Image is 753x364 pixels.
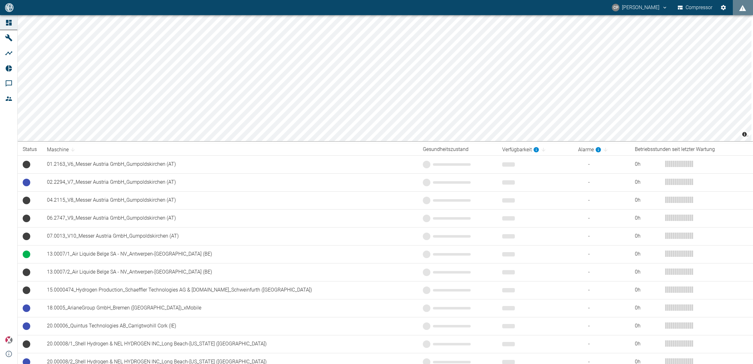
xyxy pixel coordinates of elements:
[23,179,30,186] span: Betriebsbereit
[578,197,625,204] span: -
[612,4,619,11] div: CP
[42,191,418,209] td: 04.2115_V8_Messer Austria GmbH_Gumpoldskirchen (AT)
[578,269,625,276] span: -
[23,215,30,222] span: Keine Daten
[18,144,42,155] th: Status
[635,269,660,276] div: 0 h
[5,336,13,344] img: Xplore Logo
[418,144,497,155] th: Gesundheitszustand
[578,179,625,186] span: -
[635,233,660,240] div: 0 h
[635,286,660,294] div: 0 h
[635,340,660,348] div: 0 h
[18,15,751,141] canvas: Map
[4,3,14,12] img: logo
[42,209,418,227] td: 06.2747_V9_Messer Austria GmbH_Gumpoldskirchen (AT)
[23,233,30,240] span: Keine Daten
[635,179,660,186] div: 0 h
[578,322,625,330] span: -
[578,304,625,312] span: -
[578,286,625,294] span: -
[42,227,418,245] td: 07.0013_V10_Messer Austria GmbH_Gumpoldskirchen (AT)
[42,155,418,173] td: 01.2163_V6_Messer Austria GmbH_Gumpoldskirchen (AT)
[23,304,30,312] span: Betriebsbereit
[42,281,418,299] td: 15.0000474_Hydrogen Production_Schaeffler Technologies AG & [DOMAIN_NAME]_Schweinfurth ([GEOGRAPH...
[578,233,625,240] span: -
[635,304,660,312] div: 0 h
[23,161,30,168] span: Keine Daten
[23,197,30,204] span: Keine Daten
[47,146,77,153] span: Maschine
[635,322,660,330] div: 0 h
[578,215,625,222] span: -
[502,146,539,153] div: berechnet für die letzten 7 Tage
[42,335,418,353] td: 20.00008/1_Shell Hydrogen & NEL HYDROGEN INC_Long Beach-[US_STATE] ([GEOGRAPHIC_DATA])
[578,161,625,168] span: -
[630,144,753,155] th: Betriebsstunden seit letzter Wartung
[23,251,30,258] span: Betrieb
[42,299,418,317] td: 18.0005_ArianeGroup GmbH_Bremen ([GEOGRAPHIC_DATA])_xMobile
[578,340,625,348] span: -
[23,286,30,294] span: Keine Daten
[718,2,729,13] button: Einstellungen
[42,317,418,335] td: 20.00006_Quintus Technologies AB_Carrigtwohill Cork (IE)
[635,161,660,168] div: 0 h
[42,263,418,281] td: 13.0007/2_Air Liquide Belge SA - NV_Antwerpen-[GEOGRAPHIC_DATA] (BE)
[676,2,714,13] button: Compressor
[578,146,601,153] div: berechnet für die letzten 7 Tage
[42,245,418,263] td: 13.0007/1_Air Liquide Belge SA - NV_Antwerpen-[GEOGRAPHIC_DATA] (BE)
[635,197,660,204] div: 0 h
[23,322,30,330] span: Betriebsbereit
[635,251,660,258] div: 0 h
[23,340,30,348] span: Keine Daten
[578,251,625,258] span: -
[23,269,30,276] span: Keine Daten
[611,2,669,13] button: christoph.palm@neuman-esser.com
[635,215,660,222] div: 0 h
[42,173,418,191] td: 02.2294_V7_Messer Austria GmbH_Gumpoldskirchen (AT)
